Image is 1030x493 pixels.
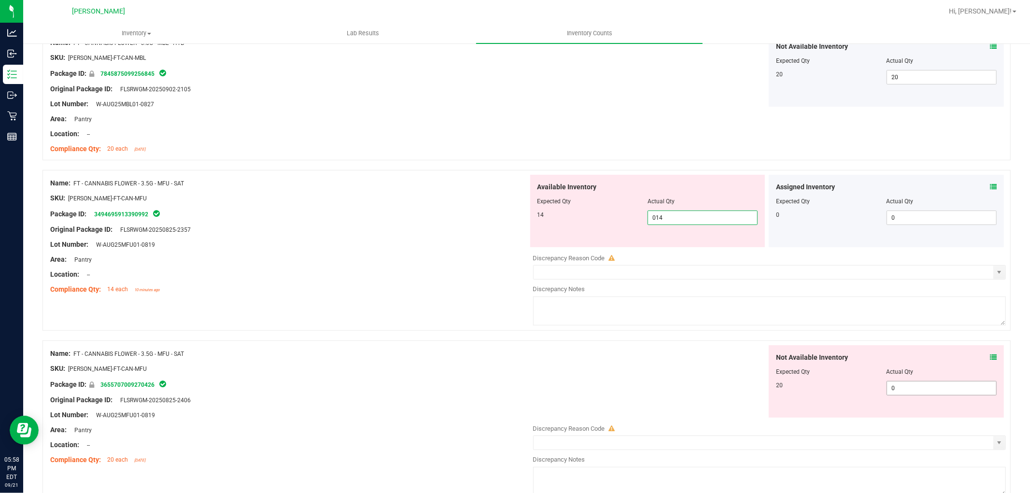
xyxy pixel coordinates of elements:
[134,458,145,463] span: [DATE]
[776,352,848,363] span: Not Available Inventory
[50,179,71,187] span: Name:
[70,427,92,434] span: Pantry
[134,288,160,292] span: 10 minutes ago
[50,54,65,61] span: SKU:
[533,455,1006,465] div: Discrepancy Notes
[50,411,88,419] span: Lot Number:
[68,366,147,372] span: [PERSON_NAME]-FT-CAN-MFU
[50,285,101,293] span: Compliance Qty:
[10,416,39,445] iframe: Resource center
[82,442,90,449] span: --
[7,28,17,38] inline-svg: Analytics
[776,70,886,79] div: 20
[334,29,392,38] span: Lab Results
[23,23,250,43] a: Inventory
[533,254,605,262] span: Discrepancy Reason Code
[50,100,88,108] span: Lot Number:
[7,90,17,100] inline-svg: Outbound
[50,350,71,357] span: Name:
[82,131,90,138] span: --
[94,211,148,218] a: 3494695913390992
[949,7,1012,15] span: Hi, [PERSON_NAME]!
[4,455,19,481] p: 05:58 PM EDT
[91,101,154,108] span: W-AUG25MBL01-0827
[50,456,101,464] span: Compliance Qty:
[537,182,597,192] span: Available Inventory
[50,115,67,123] span: Area:
[7,132,17,141] inline-svg: Reports
[50,240,88,248] span: Lot Number:
[776,211,886,219] div: 0
[993,436,1005,450] span: select
[73,351,184,357] span: FT - CANNABIS FLOWER - 3.5G - MFU - SAT
[533,425,605,432] span: Discrepancy Reason Code
[107,145,128,152] span: 20 each
[100,70,155,77] a: 7845875099256845
[993,266,1005,279] span: select
[50,210,86,218] span: Package ID:
[50,441,79,449] span: Location:
[24,29,249,38] span: Inventory
[476,23,703,43] a: Inventory Counts
[533,284,1006,294] div: Discrepancy Notes
[250,23,476,43] a: Lab Results
[91,412,155,419] span: W-AUG25MFU01-0819
[50,380,86,388] span: Package ID:
[50,145,101,153] span: Compliance Qty:
[776,56,886,65] div: Expected Qty
[776,367,886,376] div: Expected Qty
[115,226,191,233] span: FLSRWGM-20250825-2357
[82,271,90,278] span: --
[776,197,886,206] div: Expected Qty
[4,481,19,489] p: 09/21
[72,7,125,15] span: [PERSON_NAME]
[50,365,65,372] span: SKU:
[887,381,996,395] input: 0
[776,182,835,192] span: Assigned Inventory
[73,40,184,46] span: FT - CANNABIS FLOWER - 3.5G - MBL - HYB
[7,49,17,58] inline-svg: Inbound
[107,456,128,463] span: 20 each
[73,180,184,187] span: FT - CANNABIS FLOWER - 3.5G - MFU - SAT
[158,68,167,78] span: In Sync
[50,85,113,93] span: Original Package ID:
[100,381,155,388] a: 3655707009270426
[776,42,848,52] span: Not Available Inventory
[152,209,161,218] span: In Sync
[50,255,67,263] span: Area:
[68,55,146,61] span: [PERSON_NAME]-FT-CAN-MBL
[115,397,191,404] span: FLSRWGM-20250825-2406
[158,379,167,389] span: In Sync
[887,211,996,225] input: 0
[115,86,191,93] span: FLSRWGM-20250902-2105
[134,147,145,152] span: [DATE]
[70,116,92,123] span: Pantry
[50,194,65,202] span: SKU:
[554,29,625,38] span: Inventory Counts
[648,198,675,205] span: Actual Qty
[107,286,128,293] span: 14 each
[50,270,79,278] span: Location:
[68,195,147,202] span: [PERSON_NAME]-FT-CAN-MFU
[887,367,997,376] div: Actual Qty
[537,211,544,218] span: 14
[887,197,997,206] div: Actual Qty
[537,198,571,205] span: Expected Qty
[50,225,113,233] span: Original Package ID:
[50,39,71,46] span: Name:
[887,70,996,84] input: 20
[50,396,113,404] span: Original Package ID:
[50,426,67,434] span: Area:
[7,111,17,121] inline-svg: Retail
[887,56,997,65] div: Actual Qty
[70,256,92,263] span: Pantry
[776,381,886,390] div: 20
[7,70,17,79] inline-svg: Inventory
[50,130,79,138] span: Location:
[91,241,155,248] span: W-AUG25MFU01-0819
[50,70,86,77] span: Package ID:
